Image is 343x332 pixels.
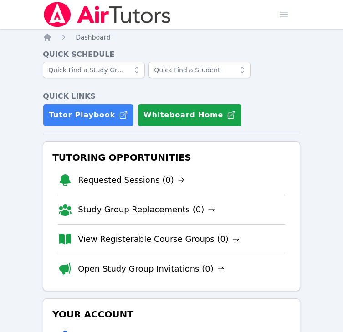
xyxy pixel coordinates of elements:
[43,2,172,27] img: Air Tutors
[43,49,300,60] h4: Quick Schedule
[43,91,300,102] h4: Quick Links
[78,233,240,246] a: View Registerable Course Groups (0)
[78,203,215,216] a: Study Group Replacements (0)
[76,34,110,41] span: Dashboard
[51,149,292,166] h3: Tutoring Opportunities
[138,104,242,126] button: Whiteboard Home
[148,62,251,78] input: Quick Find a Student
[43,33,300,42] nav: Breadcrumb
[78,262,225,275] a: Open Study Group Invitations (0)
[76,33,110,42] a: Dashboard
[43,62,145,78] input: Quick Find a Study Group
[78,174,185,186] a: Requested Sessions (0)
[43,104,134,126] a: Tutor Playbook
[51,306,292,322] h3: Your Account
